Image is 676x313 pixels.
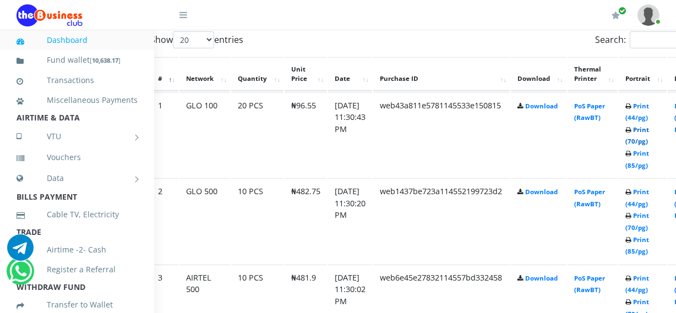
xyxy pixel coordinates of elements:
[17,164,138,192] a: Data
[9,266,32,284] a: Chat for support
[511,57,566,91] th: Download: activate to sort column ascending
[568,57,618,91] th: Thermal Printer: activate to sort column ascending
[17,237,138,262] a: Airtime -2- Cash
[625,188,649,208] a: Print (44/pg)
[17,47,138,73] a: Fund wallet[10,638.17]
[90,56,121,64] small: [ ]
[625,125,649,146] a: Print (70/pg)
[17,87,138,113] a: Miscellaneous Payments
[625,102,649,122] a: Print (44/pg)
[17,145,138,170] a: Vouchers
[150,31,243,48] label: Show entries
[525,274,558,282] a: Download
[17,68,138,93] a: Transactions
[625,211,649,232] a: Print (70/pg)
[17,28,138,53] a: Dashboard
[619,57,667,91] th: Portrait: activate to sort column ascending
[179,92,230,178] td: GLO 100
[625,149,649,169] a: Print (85/pg)
[285,178,327,263] td: ₦482.75
[179,178,230,263] td: GLO 500
[285,92,327,178] td: ₦96.55
[574,274,605,294] a: PoS Paper (RawBT)
[373,178,510,263] td: web1437be723a114552199723d2
[151,92,178,178] td: 1
[231,178,284,263] td: 10 PCS
[525,188,558,196] a: Download
[328,92,372,178] td: [DATE] 11:30:43 PM
[173,31,214,48] select: Showentries
[625,274,649,294] a: Print (44/pg)
[17,257,138,282] a: Register a Referral
[637,4,659,26] img: User
[151,178,178,263] td: 2
[328,57,372,91] th: Date: activate to sort column ascending
[92,56,118,64] b: 10,638.17
[231,57,284,91] th: Quantity: activate to sort column ascending
[625,235,649,256] a: Print (85/pg)
[612,11,620,20] i: Renew/Upgrade Subscription
[17,202,138,227] a: Cable TV, Electricity
[618,7,626,15] span: Renew/Upgrade Subscription
[17,123,138,150] a: VTU
[328,178,372,263] td: [DATE] 11:30:20 PM
[231,92,284,178] td: 20 PCS
[17,4,83,26] img: Logo
[574,102,605,122] a: PoS Paper (RawBT)
[151,57,178,91] th: #: activate to sort column descending
[574,188,605,208] a: PoS Paper (RawBT)
[373,57,510,91] th: Purchase ID: activate to sort column ascending
[373,92,510,178] td: web43a811e5781145533e150815
[7,243,34,261] a: Chat for support
[285,57,327,91] th: Unit Price: activate to sort column ascending
[179,57,230,91] th: Network: activate to sort column ascending
[525,102,558,110] a: Download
